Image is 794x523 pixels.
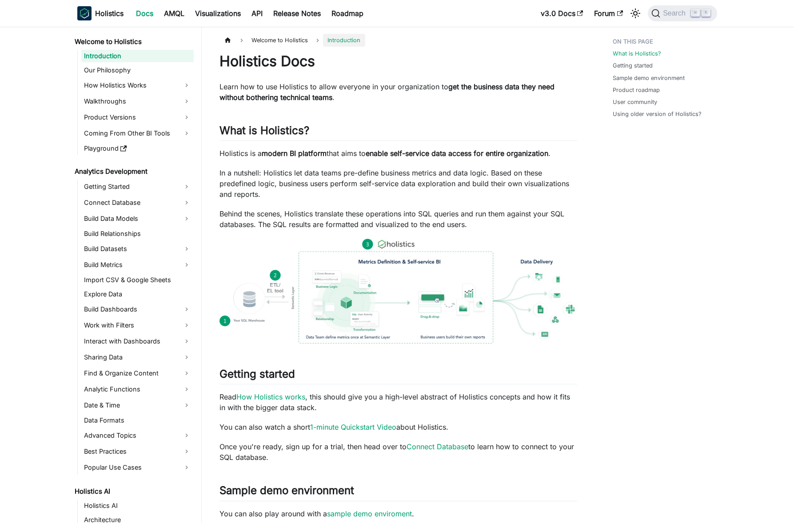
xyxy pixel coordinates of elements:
[219,441,577,463] p: Once you're ready, sign up for a trial, then head over to to learn how to connect to your SQL dat...
[219,124,577,141] h2: What is Holistics?
[219,34,577,47] nav: Breadcrumbs
[81,212,194,226] a: Build Data Models
[691,9,700,17] kbd: ⌘
[95,8,124,19] b: Holistics
[81,499,194,512] a: Holistics AI
[407,442,468,451] a: Connect Database
[702,9,710,17] kbd: K
[81,196,194,210] a: Connect Database
[262,149,327,158] strong: modern BI platform
[81,288,194,300] a: Explore Data
[81,94,194,108] a: Walkthroughs
[268,6,326,20] a: Release Notes
[219,81,577,103] p: Learn how to use Holistics to allow everyone in your organization to .
[81,366,194,380] a: Find & Organize Content
[310,423,396,431] a: 1-minute Quickstart Video
[219,148,577,159] p: Holistics is a that aims to .
[81,444,194,459] a: Best Practices
[326,6,369,20] a: Roadmap
[81,318,194,332] a: Work with Filters
[81,258,194,272] a: Build Metrics
[77,6,92,20] img: Holistics
[81,142,194,155] a: Playground
[613,61,653,70] a: Getting started
[81,460,194,475] a: Popular Use Cases
[219,422,577,432] p: You can also watch a short about Holistics.
[323,34,365,47] span: Introduction
[81,50,194,62] a: Introduction
[648,5,717,21] button: Search (Command+K)
[81,428,194,443] a: Advanced Topics
[589,6,628,20] a: Forum
[81,398,194,412] a: Date & Time
[219,52,577,70] h1: Holistics Docs
[660,9,691,17] span: Search
[219,391,577,413] p: Read , this should give you a high-level abstract of Holistics concepts and how it fits in with t...
[81,302,194,316] a: Build Dashboards
[190,6,246,20] a: Visualizations
[366,149,548,158] strong: enable self-service data access for entire organization
[68,27,202,523] nav: Docs sidebar
[81,242,194,256] a: Build Datasets
[81,228,194,240] a: Build Relationships
[613,49,661,58] a: What is Holistics?
[81,382,194,396] a: Analytic Functions
[327,509,412,518] a: sample demo enviroment
[219,34,236,47] a: Home page
[219,367,577,384] h2: Getting started
[81,274,194,286] a: Import CSV & Google Sheets
[72,485,194,498] a: Holistics AI
[219,484,577,501] h2: Sample demo environment
[613,86,660,94] a: Product roadmap
[219,508,577,519] p: You can also play around with a .
[613,74,685,82] a: Sample demo environment
[613,98,657,106] a: User community
[219,208,577,230] p: Behind the scenes, Holistics translate these operations into SQL queries and run them against you...
[219,239,577,343] img: How Holistics fits in your Data Stack
[72,36,194,48] a: Welcome to Holistics
[81,414,194,427] a: Data Formats
[219,168,577,200] p: In a nutshell: Holistics let data teams pre-define business metrics and data logic. Based on thes...
[613,110,702,118] a: Using older version of Holistics?
[247,34,312,47] span: Welcome to Holistics
[159,6,190,20] a: AMQL
[236,392,305,401] a: How Holistics works
[131,6,159,20] a: Docs
[81,64,194,76] a: Our Philosophy
[77,6,124,20] a: HolisticsHolistics
[81,334,194,348] a: Interact with Dashboards
[72,165,194,178] a: Analytics Development
[81,110,194,124] a: Product Versions
[81,78,194,92] a: How Holistics Works
[81,180,194,194] a: Getting Started
[81,350,194,364] a: Sharing Data
[81,126,194,140] a: Coming From Other BI Tools
[246,6,268,20] a: API
[535,6,589,20] a: v3.0 Docs
[628,6,642,20] button: Switch between dark and light mode (currently light mode)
